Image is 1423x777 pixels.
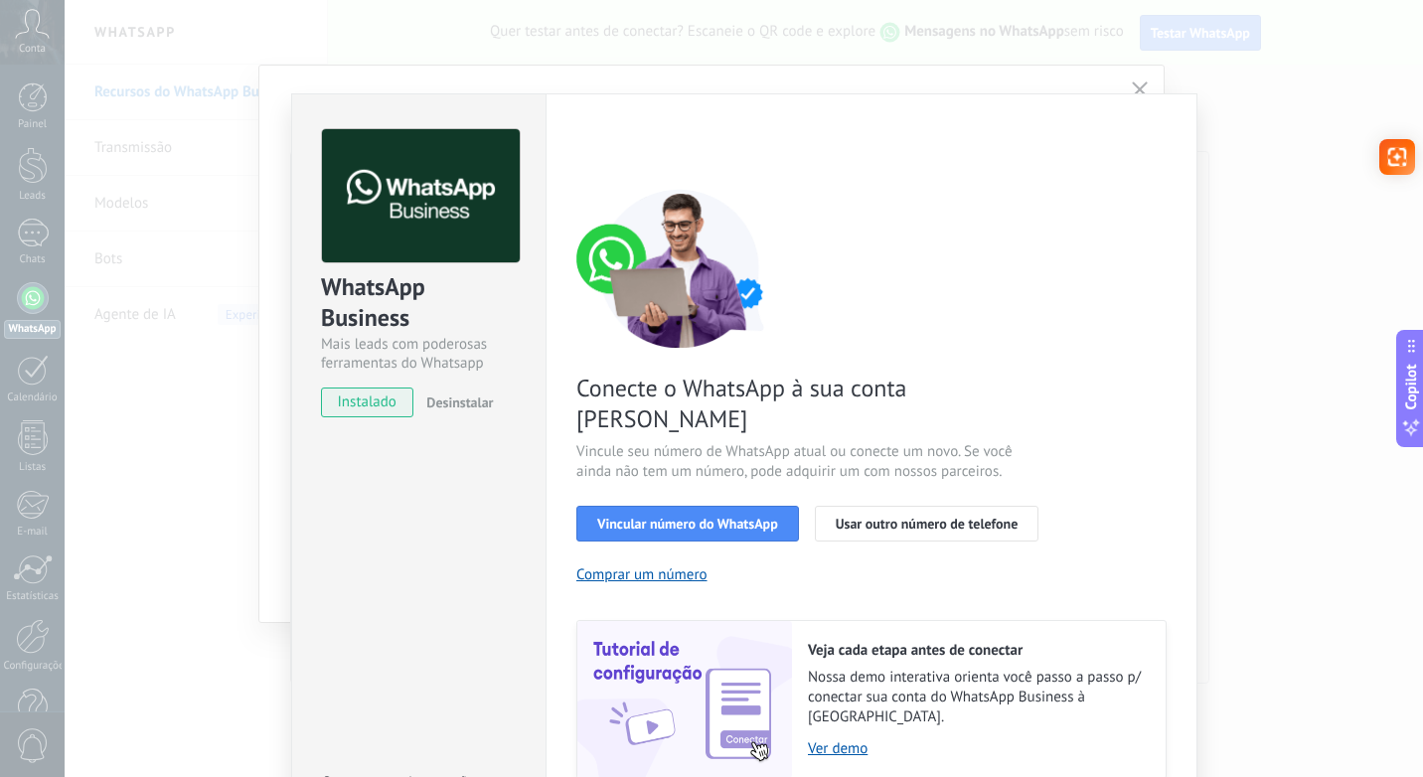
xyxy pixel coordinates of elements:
img: logo_main.png [322,129,520,263]
button: Vincular número do WhatsApp [576,506,799,542]
div: Mais leads com poderosas ferramentas do Whatsapp [321,335,517,373]
span: Conecte o WhatsApp à sua conta [PERSON_NAME] [576,373,1049,434]
span: Desinstalar [426,393,493,411]
h2: Veja cada etapa antes de conectar [808,641,1146,660]
span: Nossa demo interativa orienta você passo a passo p/ conectar sua conta do WhatsApp Business à [GE... [808,668,1146,727]
div: WhatsApp Business [321,271,517,335]
span: Vincular número do WhatsApp [597,517,778,531]
a: Ver demo [808,739,1146,758]
span: Vincule seu número de WhatsApp atual ou conecte um novo. Se você ainda não tem um número, pode ad... [576,442,1049,482]
button: Desinstalar [418,388,493,417]
img: connect number [576,189,785,348]
button: Usar outro número de telefone [815,506,1039,542]
span: instalado [322,388,412,417]
span: Usar outro número de telefone [836,517,1019,531]
button: Comprar um número [576,565,708,584]
span: Copilot [1401,365,1421,410]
